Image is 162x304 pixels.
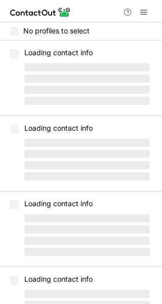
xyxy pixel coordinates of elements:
[24,290,150,298] span: ‌
[24,86,150,94] span: ‌
[24,150,150,158] span: ‌
[24,200,150,208] p: Loading contact info
[24,214,150,222] span: ‌
[24,97,150,105] span: ‌
[24,172,150,180] span: ‌
[24,63,150,71] span: ‌
[24,139,150,147] span: ‌
[24,225,150,234] span: ‌
[24,275,150,283] p: Loading contact info
[24,124,150,132] p: Loading contact info
[24,49,150,57] p: Loading contact info
[24,237,150,245] span: ‌
[24,74,150,83] span: ‌
[24,161,150,169] span: ‌
[24,248,150,256] span: ‌
[10,6,71,18] img: ContactOut v5.3.10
